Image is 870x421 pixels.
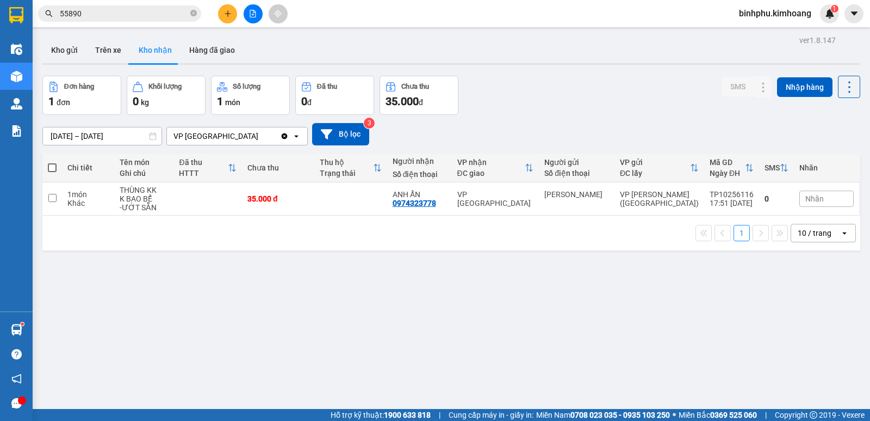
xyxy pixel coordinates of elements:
[292,132,301,141] svg: open
[320,169,372,178] div: Trạng thái
[759,154,794,182] th: Toggle SortBy
[295,76,374,115] button: Đã thu0đ
[710,158,745,167] div: Mã GD
[181,37,244,63] button: Hàng đã giao
[393,190,446,199] div: ANH ẨN
[401,83,429,90] div: Chưa thu
[179,169,228,178] div: HTTT
[314,154,387,182] th: Toggle SortBy
[148,83,182,90] div: Khối lượng
[544,169,609,178] div: Số điện thoại
[320,158,372,167] div: Thu hộ
[141,98,149,107] span: kg
[11,324,22,335] img: warehouse-icon
[48,95,54,108] span: 1
[244,4,263,23] button: file-add
[218,4,237,23] button: plus
[120,158,169,167] div: Tên món
[544,158,609,167] div: Người gửi
[86,37,130,63] button: Trên xe
[825,9,835,19] img: icon-new-feature
[844,4,863,23] button: caret-down
[805,194,824,203] span: Nhãn
[317,83,337,90] div: Đã thu
[11,125,22,137] img: solution-icon
[544,190,609,199] div: LÊ HUY
[280,132,289,141] svg: Clear value
[11,44,22,55] img: warehouse-icon
[21,322,24,326] sup: 1
[11,98,22,109] img: warehouse-icon
[765,163,780,172] div: SMS
[673,413,676,417] span: ⚪️
[233,83,260,90] div: Số lượng
[43,127,161,145] input: Select a date range.
[64,83,94,90] div: Đơn hàng
[799,34,836,46] div: ver 1.8.147
[67,199,109,208] div: Khác
[570,411,670,419] strong: 0708 023 035 - 0935 103 250
[799,163,854,172] div: Nhãn
[393,199,436,208] div: 0974323778
[249,10,257,17] span: file-add
[211,76,290,115] button: Số lượng1món
[704,154,759,182] th: Toggle SortBy
[274,10,282,17] span: aim
[849,9,859,19] span: caret-down
[190,9,197,19] span: close-circle
[301,95,307,108] span: 0
[364,118,375,129] sup: 3
[269,4,288,23] button: aim
[11,71,22,82] img: warehouse-icon
[225,98,240,107] span: món
[60,8,188,20] input: Tìm tên, số ĐT hoặc mã đơn
[190,10,197,16] span: close-circle
[832,5,836,13] span: 1
[419,98,423,107] span: đ
[247,194,309,203] div: 35.000 đ
[810,411,817,419] span: copyright
[620,169,690,178] div: ĐC lấy
[259,131,260,142] input: Selected VP Bình Phú.
[67,163,109,172] div: Chi tiết
[710,199,754,208] div: 17:51 [DATE]
[439,409,440,421] span: |
[620,158,690,167] div: VP gửi
[307,98,312,107] span: đ
[840,229,849,237] svg: open
[765,409,767,421] span: |
[179,158,228,167] div: Đã thu
[777,77,832,97] button: Nhập hàng
[45,10,53,17] span: search
[457,158,525,167] div: VP nhận
[224,10,232,17] span: plus
[614,154,704,182] th: Toggle SortBy
[734,225,750,241] button: 1
[730,7,820,20] span: binhphu.kimhoang
[393,157,446,166] div: Người nhận
[11,398,22,408] span: message
[133,95,139,108] span: 0
[11,349,22,359] span: question-circle
[57,98,70,107] span: đơn
[312,123,369,145] button: Bộ lọc
[536,409,670,421] span: Miền Nam
[217,95,223,108] span: 1
[722,77,754,96] button: SMS
[380,76,458,115] button: Chưa thu35.000đ
[127,76,206,115] button: Khối lượng0kg
[173,131,258,142] div: VP [GEOGRAPHIC_DATA]
[449,409,533,421] span: Cung cấp máy in - giấy in:
[620,190,699,208] div: VP [PERSON_NAME] ([GEOGRAPHIC_DATA])
[120,186,169,194] div: THÙNG KK
[452,154,539,182] th: Toggle SortBy
[710,190,754,199] div: TP10256116
[9,7,23,23] img: logo-vxr
[457,169,525,178] div: ĐC giao
[384,411,431,419] strong: 1900 633 818
[798,228,831,239] div: 10 / trang
[679,409,757,421] span: Miền Bắc
[710,169,745,178] div: Ngày ĐH
[120,169,169,178] div: Ghi chú
[42,76,121,115] button: Đơn hàng1đơn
